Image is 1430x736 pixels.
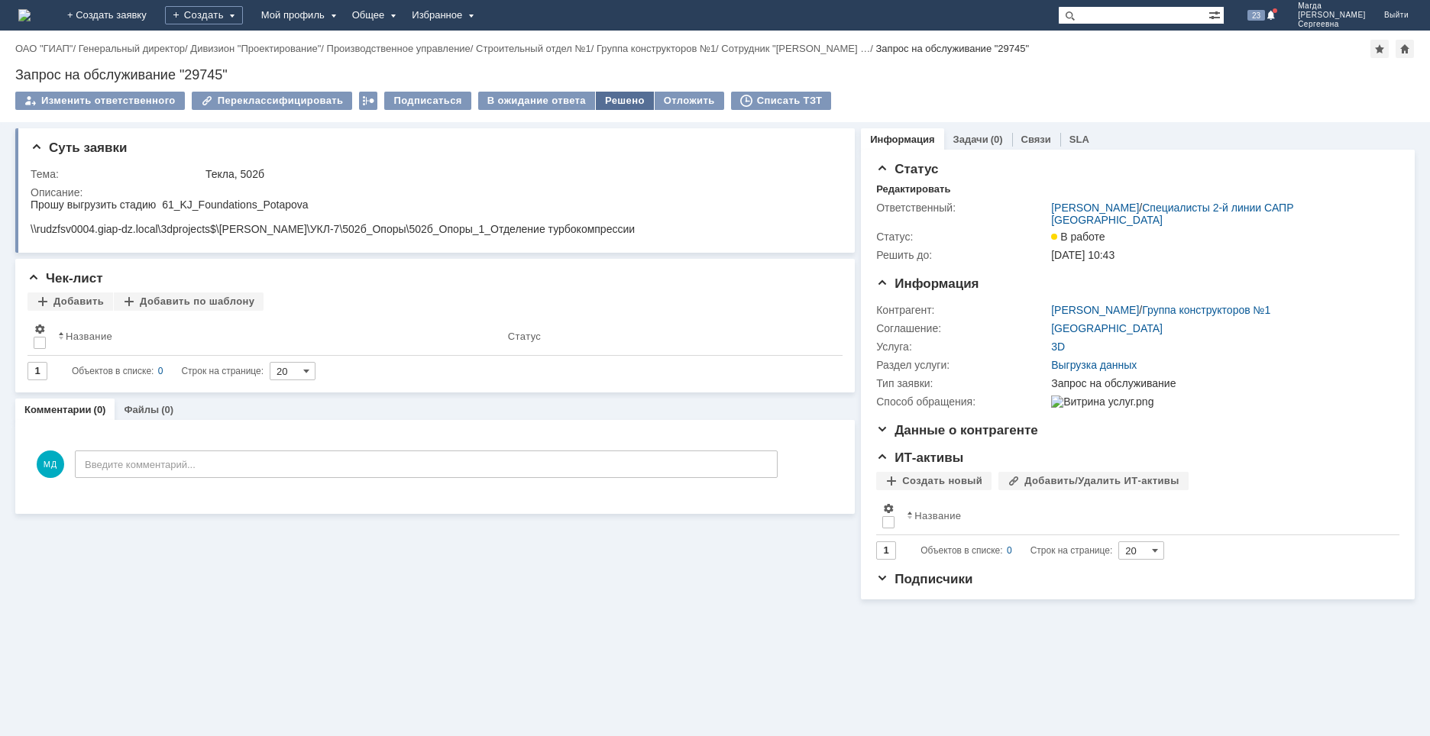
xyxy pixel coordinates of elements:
th: Статус [502,317,830,356]
div: Редактировать [876,183,950,195]
div: / [327,43,477,54]
a: Группа конструкторов №1 [1142,304,1270,316]
div: Статус [508,331,541,342]
div: Сделать домашней страницей [1396,40,1414,58]
span: Информация [876,276,979,291]
div: / [79,43,191,54]
span: МД [37,450,64,478]
div: Услуга: [876,341,1048,353]
a: Задачи [953,134,988,145]
a: Связи [1021,134,1051,145]
div: Запрос на обслуживание [1051,377,1391,389]
th: Название [52,317,502,356]
span: Статус [876,162,938,176]
a: Дивизион "Проектирование" [190,43,321,54]
div: Раздел услуги: [876,359,1048,371]
div: (0) [991,134,1003,145]
span: Настройки [882,502,895,515]
span: [PERSON_NAME] [1298,11,1366,20]
a: [PERSON_NAME] [1051,202,1139,214]
div: Тема: [31,168,202,180]
span: Настройки [34,323,46,335]
div: Название [66,331,112,342]
span: Объектов в списке: [72,366,154,376]
span: Объектов в списке: [920,545,1002,556]
div: Добавить в избранное [1370,40,1389,58]
th: Название [901,496,1387,535]
a: [GEOGRAPHIC_DATA] [1051,322,1163,334]
img: logo [18,9,31,21]
span: Подписчики [876,572,972,586]
a: ОАО "ГИАП" [15,43,73,54]
div: Создать [165,6,243,24]
a: Специалисты 2-й линии САПР [GEOGRAPHIC_DATA] [1051,202,1293,226]
div: Текла, 502б [205,168,832,180]
div: / [597,43,721,54]
div: / [1051,202,1391,226]
div: / [190,43,326,54]
a: Группа конструкторов №1 [597,43,716,54]
span: [DATE] 10:43 [1051,249,1115,261]
div: 0 [1007,541,1012,560]
a: SLA [1069,134,1089,145]
span: Суть заявки [31,140,127,155]
div: Описание: [31,186,835,199]
a: Информация [870,134,934,145]
div: / [15,43,79,54]
div: Название [914,510,961,521]
div: / [721,43,875,54]
div: Способ обращения: [876,395,1048,408]
div: Ответственный: [876,202,1048,214]
div: Контрагент: [876,304,1048,316]
span: Сергеевна [1298,20,1366,29]
a: Генеральный директор [79,43,185,54]
div: Работа с массовостью [359,92,377,110]
div: / [1051,304,1270,316]
span: Магда [1298,2,1366,11]
i: Строк на странице: [72,362,264,380]
a: Выгрузка данных [1051,359,1137,371]
span: ИТ-активы [876,450,963,465]
div: 0 [158,362,163,380]
span: Данные о контрагенте [876,423,1038,437]
span: Расширенный поиск [1208,7,1224,21]
div: Тип заявки: [876,377,1048,389]
a: Строительный отдел №1 [476,43,591,54]
a: Перейти на домашнюю страницу [18,9,31,21]
span: В работе [1051,231,1105,243]
i: Строк на странице: [920,541,1112,560]
div: Статус: [876,231,1048,243]
a: Комментарии [24,404,92,415]
span: 23 [1247,10,1265,21]
a: 3D [1051,341,1065,353]
div: Запрос на обслуживание "29745" [876,43,1030,54]
div: Решить до: [876,249,1048,261]
div: (0) [94,404,106,415]
a: Файлы [124,404,159,415]
div: (0) [161,404,173,415]
a: Производственное управление [327,43,471,54]
span: Чек-лист [27,271,103,286]
div: Соглашение: [876,322,1048,334]
div: Запрос на обслуживание "29745" [15,67,1415,82]
a: Сотрудник "[PERSON_NAME] … [721,43,870,54]
img: Витрина услуг.png [1051,395,1153,408]
div: / [476,43,597,54]
a: [PERSON_NAME] [1051,304,1139,316]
